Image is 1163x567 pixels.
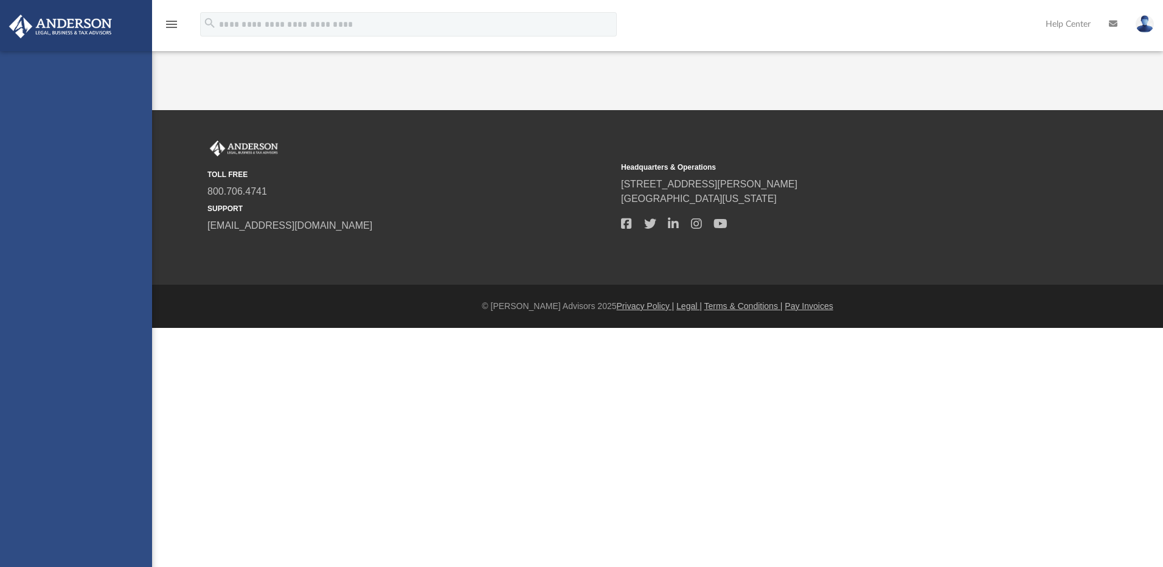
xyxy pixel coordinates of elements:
a: [STREET_ADDRESS][PERSON_NAME] [621,179,797,189]
a: menu [164,23,179,32]
a: Terms & Conditions | [704,301,783,311]
img: Anderson Advisors Platinum Portal [5,15,116,38]
small: TOLL FREE [207,169,613,180]
small: Headquarters & Operations [621,162,1026,173]
img: User Pic [1136,15,1154,33]
img: Anderson Advisors Platinum Portal [207,141,280,156]
i: menu [164,17,179,32]
a: Legal | [676,301,702,311]
a: [GEOGRAPHIC_DATA][US_STATE] [621,193,777,204]
a: [EMAIL_ADDRESS][DOMAIN_NAME] [207,220,372,231]
a: Privacy Policy | [617,301,675,311]
i: search [203,16,217,30]
a: 800.706.4741 [207,186,267,197]
div: © [PERSON_NAME] Advisors 2025 [152,300,1163,313]
a: Pay Invoices [785,301,833,311]
small: SUPPORT [207,203,613,214]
